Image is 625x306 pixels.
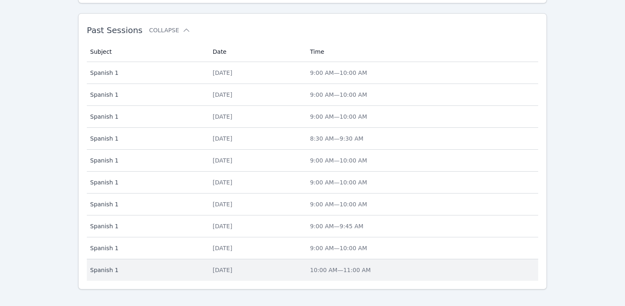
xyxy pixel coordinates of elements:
[87,62,538,84] tr: Spanish 1[DATE]9:00 AM—10:00 AM
[310,113,367,120] span: 9:00 AM — 10:00 AM
[310,223,363,229] span: 9:00 AM — 9:45 AM
[213,69,300,77] div: [DATE]
[213,266,300,274] div: [DATE]
[310,179,367,186] span: 9:00 AM — 10:00 AM
[213,244,300,252] div: [DATE]
[90,91,203,99] span: Spanish 1
[310,267,371,273] span: 10:00 AM — 11:00 AM
[90,69,203,77] span: Spanish 1
[90,244,203,252] span: Spanish 1
[310,91,367,98] span: 9:00 AM — 10:00 AM
[87,172,538,194] tr: Spanish 1[DATE]9:00 AM—10:00 AM
[310,69,367,76] span: 9:00 AM — 10:00 AM
[213,222,300,230] div: [DATE]
[213,178,300,186] div: [DATE]
[213,156,300,165] div: [DATE]
[208,42,305,62] th: Date
[87,42,208,62] th: Subject
[87,150,538,172] tr: Spanish 1[DATE]9:00 AM—10:00 AM
[310,135,363,142] span: 8:30 AM — 9:30 AM
[90,178,203,186] span: Spanish 1
[87,25,143,35] span: Past Sessions
[90,266,203,274] span: Spanish 1
[87,84,538,106] tr: Spanish 1[DATE]9:00 AM—10:00 AM
[149,26,191,34] button: Collapse
[213,91,300,99] div: [DATE]
[87,259,538,281] tr: Spanish 1[DATE]10:00 AM—11:00 AM
[90,222,203,230] span: Spanish 1
[310,245,367,251] span: 9:00 AM — 10:00 AM
[90,200,203,208] span: Spanish 1
[213,200,300,208] div: [DATE]
[87,106,538,128] tr: Spanish 1[DATE]9:00 AM—10:00 AM
[90,112,203,121] span: Spanish 1
[87,237,538,259] tr: Spanish 1[DATE]9:00 AM—10:00 AM
[87,215,538,237] tr: Spanish 1[DATE]9:00 AM—9:45 AM
[213,134,300,143] div: [DATE]
[87,128,538,150] tr: Spanish 1[DATE]8:30 AM—9:30 AM
[310,157,367,164] span: 9:00 AM — 10:00 AM
[213,112,300,121] div: [DATE]
[90,134,203,143] span: Spanish 1
[305,42,538,62] th: Time
[90,156,203,165] span: Spanish 1
[87,194,538,215] tr: Spanish 1[DATE]9:00 AM—10:00 AM
[310,201,367,208] span: 9:00 AM — 10:00 AM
